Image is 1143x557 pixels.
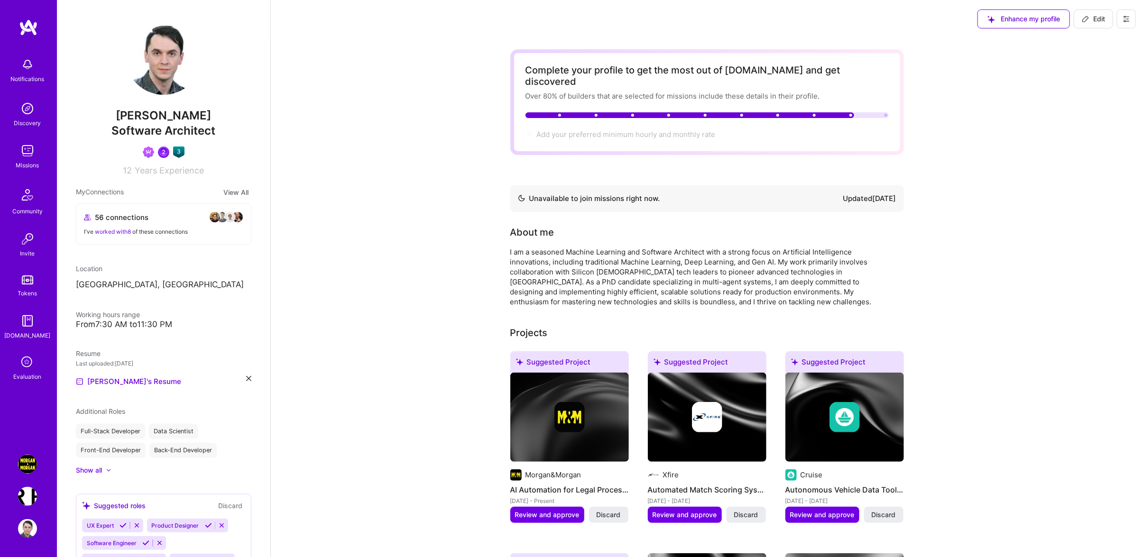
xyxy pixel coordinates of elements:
[648,351,766,376] div: Suggested Project
[20,248,35,258] div: Invite
[516,358,523,365] i: icon SuggestedTeams
[11,74,45,84] div: Notifications
[785,469,797,481] img: Company logo
[785,507,859,523] button: Review and approve
[653,510,717,520] span: Review and approve
[16,487,39,506] a: Terr.ai: Building an Innovative Real Estate Platform
[872,510,896,520] span: Discard
[5,330,51,340] div: [DOMAIN_NAME]
[156,539,163,547] i: Reject
[221,187,251,198] button: View All
[246,376,251,381] i: icon Close
[801,470,823,480] div: Cruise
[654,358,661,365] i: icon SuggestedTeams
[14,372,42,382] div: Evaluation
[525,64,889,87] div: Complete your profile to get the most out of [DOMAIN_NAME] and get discovered
[82,502,90,510] i: icon SuggestedTeams
[692,402,722,432] img: Company logo
[84,227,243,237] div: I've of these connections
[18,229,37,248] img: Invite
[224,211,236,223] img: avatar
[87,539,137,547] span: Software Engineer
[510,351,629,376] div: Suggested Project
[18,55,37,74] img: bell
[218,522,225,529] i: Reject
[76,109,251,123] span: [PERSON_NAME]
[518,194,525,202] img: Availability
[87,522,114,529] span: UX Expert
[1074,9,1113,28] button: Edit
[149,443,217,458] div: Back-End Developer
[76,466,102,475] div: Show all
[16,519,39,538] a: User Avatar
[648,469,659,481] img: Company logo
[785,496,904,506] div: [DATE] - [DATE]
[987,14,1060,24] span: Enhance my profile
[18,519,37,538] img: User Avatar
[510,247,890,307] div: I am a seasoned Machine Learning and Software Architect with a strong focus on Artificial Intelli...
[785,373,904,462] img: cover
[143,146,154,158] img: Been on Mission
[785,484,904,496] h4: Autonomous Vehicle Data Tool Development
[209,211,221,223] img: avatar
[76,203,251,245] button: 56 connectionsavataravataravataravatarI've worked with8 of these connections
[123,165,132,175] span: 12
[1082,14,1105,24] span: Edit
[76,310,140,319] span: Working hours range
[589,507,628,523] button: Discard
[149,424,198,439] div: Data Scientist
[785,351,904,376] div: Suggested Project
[76,443,146,458] div: Front-End Developer
[18,288,37,298] div: Tokens
[215,500,245,511] button: Discard
[18,141,37,160] img: teamwork
[987,16,995,23] i: icon SuggestedTeams
[537,130,716,139] span: Add your preferred minimum hourly and monthly rate
[217,211,228,223] img: avatar
[112,124,216,137] span: Software Architect
[977,9,1070,28] button: Enhance my profile
[82,501,146,511] div: Suggested roles
[76,349,101,357] span: Resume
[510,484,629,496] h4: AI Automation for Legal Processes
[76,279,251,291] p: [GEOGRAPHIC_DATA], [GEOGRAPHIC_DATA]
[16,455,39,474] a: Morgan & Morgan Case Value Prediction Tool
[22,275,33,284] img: tokens
[18,455,37,474] img: Morgan & Morgan Case Value Prediction Tool
[648,496,766,506] div: [DATE] - [DATE]
[76,378,83,385] img: Resume
[18,487,37,506] img: Terr.ai: Building an Innovative Real Estate Platform
[95,212,148,222] span: 56 connections
[843,193,896,204] div: Updated [DATE]
[554,402,585,432] img: Company logo
[648,373,766,462] img: cover
[510,469,522,481] img: Company logo
[515,510,580,520] span: Review and approve
[18,311,37,330] img: guide book
[126,19,202,95] img: User Avatar
[727,507,766,523] button: Discard
[205,522,212,529] i: Accept
[142,539,149,547] i: Accept
[76,358,251,368] div: Last uploaded: [DATE]
[95,228,131,235] span: worked with 8
[510,496,629,506] div: [DATE] - Present
[133,522,140,529] i: Reject
[648,484,766,496] h4: Automated Match Scoring System
[663,470,679,480] div: Xfire
[232,211,243,223] img: avatar
[525,470,581,480] div: Morgan&Morgan
[120,522,127,529] i: Accept
[18,99,37,118] img: discovery
[864,507,903,523] button: Discard
[16,160,39,170] div: Missions
[525,91,889,101] div: Over 80% of builders that are selected for missions include these details in their profile.
[76,407,125,415] span: Additional Roles
[830,402,860,432] img: Company logo
[76,320,251,329] div: From 7:30 AM to 11:30 PM
[76,264,251,274] div: Location
[510,507,584,523] button: Review and approve
[510,225,554,239] div: About me
[597,510,621,520] span: Discard
[510,373,629,462] img: cover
